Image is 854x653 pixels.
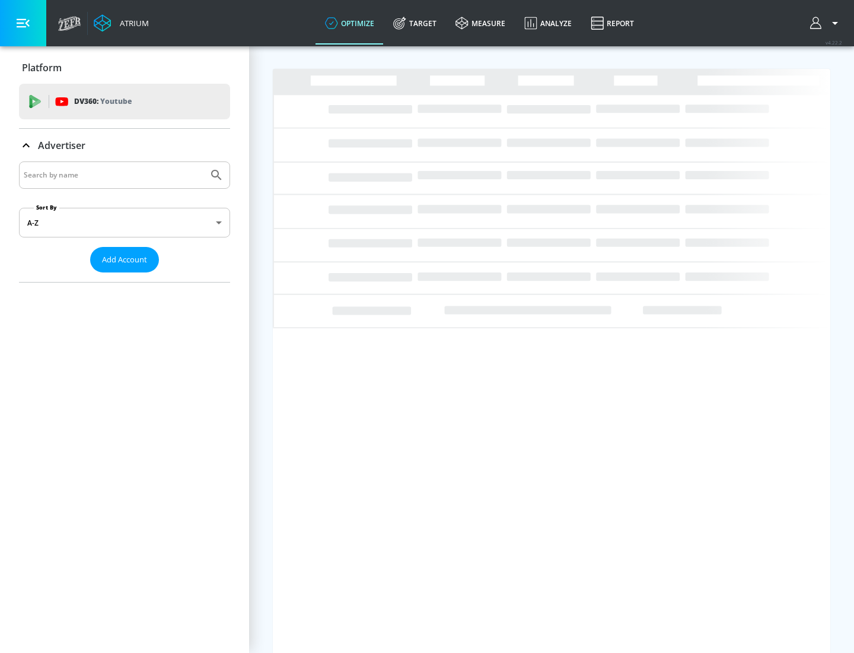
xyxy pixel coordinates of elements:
div: A-Z [19,208,230,237]
p: DV360: [74,95,132,108]
a: Target [384,2,446,45]
div: Advertiser [19,161,230,282]
a: Analyze [515,2,581,45]
div: DV360: Youtube [19,84,230,119]
span: v 4.22.2 [826,39,842,46]
p: Platform [22,61,62,74]
div: Advertiser [19,129,230,162]
nav: list of Advertiser [19,272,230,282]
a: Atrium [94,14,149,32]
span: Add Account [102,253,147,267]
div: Atrium [115,18,149,28]
button: Add Account [90,247,159,272]
p: Advertiser [38,139,85,152]
p: Youtube [100,95,132,107]
input: Search by name [24,167,203,183]
a: measure [446,2,515,45]
label: Sort By [34,204,59,211]
div: Platform [19,51,230,84]
a: Report [581,2,643,45]
a: optimize [316,2,384,45]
